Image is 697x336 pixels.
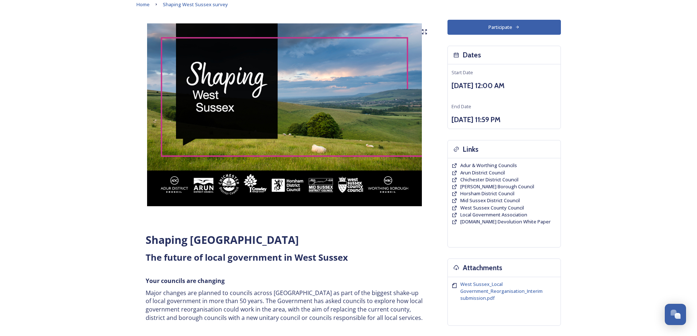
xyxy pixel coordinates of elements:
a: Arun District Council [460,169,505,176]
span: Shaping West Sussex survey [163,1,228,8]
h3: Links [463,144,479,155]
a: Chichester District Council [460,176,518,183]
span: End Date [451,103,471,110]
a: Local Government Association [460,211,527,218]
a: [DOMAIN_NAME] Devolution White Paper [460,218,551,225]
a: Mid Sussex District Council [460,197,520,204]
strong: Shaping [GEOGRAPHIC_DATA] [146,233,299,247]
a: Adur & Worthing Councils [460,162,517,169]
a: Horsham District Council [460,190,514,197]
h3: Attachments [463,263,502,273]
span: Start Date [451,69,473,76]
a: [PERSON_NAME] Borough Council [460,183,534,190]
span: West Sussex_Local Government_Reorganisation_Interim submission.pdf [460,281,543,301]
button: Participate [447,20,561,35]
h3: [DATE] 11:59 PM [451,114,557,125]
span: Home [136,1,150,8]
button: Open Chat [665,304,686,325]
h3: Dates [463,50,481,60]
strong: The future of local government in West Sussex [146,251,348,263]
h3: [DATE] 12:00 AM [451,80,557,91]
a: West Sussex County Council [460,204,524,211]
p: Major changes are planned to councils across [GEOGRAPHIC_DATA] as part of the biggest shake-up of... [146,289,424,322]
strong: Your councils are changing [146,277,225,285]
